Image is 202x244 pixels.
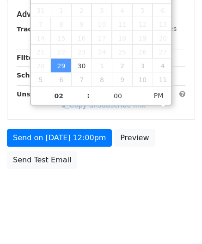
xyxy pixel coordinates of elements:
span: September 8, 2025 [51,17,71,31]
strong: Tracking [17,25,48,33]
h5: Advanced [17,9,185,19]
span: October 7, 2025 [71,72,92,86]
span: October 10, 2025 [132,72,153,86]
span: September 13, 2025 [153,17,173,31]
span: Click to toggle [146,86,171,105]
span: September 23, 2025 [71,45,92,59]
span: September 7, 2025 [31,17,51,31]
strong: Unsubscribe [17,90,62,98]
span: September 4, 2025 [112,3,132,17]
span: September 28, 2025 [31,59,51,72]
strong: Filters [17,54,40,61]
span: October 5, 2025 [31,72,51,86]
span: September 18, 2025 [112,31,132,45]
span: October 11, 2025 [153,72,173,86]
a: Preview [114,129,155,147]
a: Copy unsubscribe link [62,101,146,109]
span: September 1, 2025 [51,3,71,17]
span: September 25, 2025 [112,45,132,59]
span: September 3, 2025 [92,3,112,17]
span: October 1, 2025 [92,59,112,72]
span: October 4, 2025 [153,59,173,72]
span: October 9, 2025 [112,72,132,86]
span: September 22, 2025 [51,45,71,59]
span: September 9, 2025 [71,17,92,31]
span: September 10, 2025 [92,17,112,31]
iframe: Chat Widget [156,200,202,244]
span: September 30, 2025 [71,59,92,72]
span: October 6, 2025 [51,72,71,86]
input: Hour [31,87,87,105]
span: September 11, 2025 [112,17,132,31]
span: September 15, 2025 [51,31,71,45]
a: Send Test Email [7,151,77,169]
span: September 20, 2025 [153,31,173,45]
span: September 16, 2025 [71,31,92,45]
span: October 2, 2025 [112,59,132,72]
span: September 5, 2025 [132,3,153,17]
span: September 29, 2025 [51,59,71,72]
input: Minute [90,87,146,105]
span: September 17, 2025 [92,31,112,45]
span: September 24, 2025 [92,45,112,59]
span: September 27, 2025 [153,45,173,59]
span: September 26, 2025 [132,45,153,59]
span: October 8, 2025 [92,72,112,86]
span: October 3, 2025 [132,59,153,72]
span: September 21, 2025 [31,45,51,59]
span: September 2, 2025 [71,3,92,17]
span: August 31, 2025 [31,3,51,17]
span: September 14, 2025 [31,31,51,45]
span: September 6, 2025 [153,3,173,17]
span: : [87,86,90,105]
span: September 12, 2025 [132,17,153,31]
span: September 19, 2025 [132,31,153,45]
strong: Schedule [17,71,50,79]
a: Send on [DATE] 12:00pm [7,129,112,147]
